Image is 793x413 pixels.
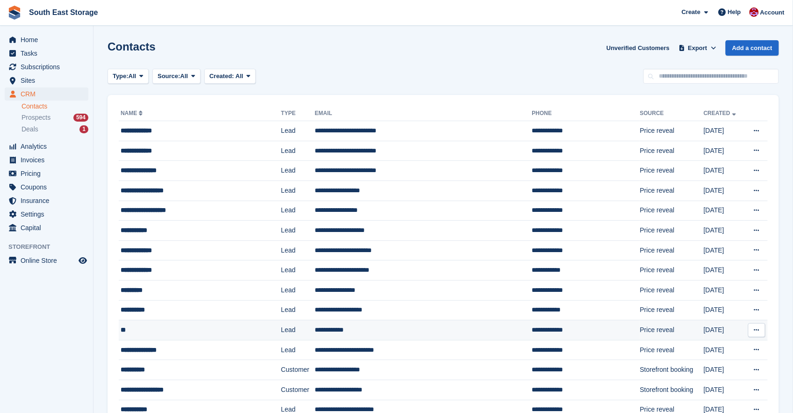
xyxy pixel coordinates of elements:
td: Price reveal [640,121,704,141]
span: CRM [21,87,77,101]
td: Lead [281,181,315,201]
a: menu [5,33,88,46]
td: Price reveal [640,320,704,341]
span: Prospects [22,113,50,122]
td: Price reveal [640,141,704,161]
a: South East Storage [25,5,102,20]
span: Export [688,43,707,53]
span: All [129,72,137,81]
td: Lead [281,300,315,320]
th: Email [315,106,532,121]
td: [DATE] [704,320,744,341]
td: Price reveal [640,280,704,300]
td: Lead [281,161,315,181]
span: Settings [21,208,77,221]
img: stora-icon-8386f47178a22dfd0bd8f6a31ec36ba5ce8667c1dd55bd0f319d3a0aa187defe.svg [7,6,22,20]
span: Subscriptions [21,60,77,73]
span: Coupons [21,181,77,194]
button: Export [677,40,718,56]
span: Tasks [21,47,77,60]
a: Contacts [22,102,88,111]
td: [DATE] [704,240,744,261]
td: [DATE] [704,300,744,320]
span: Deals [22,125,38,134]
a: Deals 1 [22,124,88,134]
a: Name [121,110,144,116]
span: Online Store [21,254,77,267]
td: [DATE] [704,280,744,300]
td: Price reveal [640,240,704,261]
h1: Contacts [108,40,156,53]
td: Lead [281,121,315,141]
span: Storefront [8,242,93,252]
a: menu [5,254,88,267]
span: All [236,72,244,80]
td: Lead [281,280,315,300]
span: Source: [158,72,180,81]
img: Roger Norris [750,7,759,17]
span: Home [21,33,77,46]
td: Storefront booking [640,360,704,380]
span: Type: [113,72,129,81]
span: Created: [209,72,234,80]
td: [DATE] [704,380,744,400]
a: Add a contact [726,40,779,56]
div: 594 [73,114,88,122]
td: Customer [281,380,315,400]
a: menu [5,87,88,101]
td: Price reveal [640,221,704,241]
span: Insurance [21,194,77,207]
td: Price reveal [640,161,704,181]
span: Sites [21,74,77,87]
td: [DATE] [704,201,744,221]
td: Lead [281,141,315,161]
td: Lead [281,201,315,221]
td: [DATE] [704,261,744,281]
a: menu [5,74,88,87]
span: Pricing [21,167,77,180]
td: Price reveal [640,340,704,360]
td: Lead [281,320,315,341]
a: menu [5,47,88,60]
td: [DATE] [704,121,744,141]
span: Help [728,7,741,17]
a: menu [5,60,88,73]
a: menu [5,181,88,194]
td: Lead [281,221,315,241]
td: Lead [281,240,315,261]
a: menu [5,167,88,180]
td: [DATE] [704,161,744,181]
span: Analytics [21,140,77,153]
td: Price reveal [640,261,704,281]
button: Source: All [152,69,201,84]
td: [DATE] [704,340,744,360]
a: Preview store [77,255,88,266]
td: [DATE] [704,360,744,380]
a: menu [5,153,88,167]
td: Lead [281,261,315,281]
td: [DATE] [704,221,744,241]
a: menu [5,208,88,221]
td: Storefront booking [640,380,704,400]
span: Invoices [21,153,77,167]
td: [DATE] [704,181,744,201]
th: Source [640,106,704,121]
a: menu [5,140,88,153]
div: 1 [79,125,88,133]
a: menu [5,221,88,234]
th: Phone [532,106,640,121]
td: [DATE] [704,141,744,161]
span: Create [682,7,700,17]
button: Type: All [108,69,149,84]
a: Created [704,110,738,116]
button: Created: All [204,69,256,84]
td: Lead [281,340,315,360]
td: Price reveal [640,201,704,221]
td: Customer [281,360,315,380]
span: Capital [21,221,77,234]
a: menu [5,194,88,207]
span: Account [760,8,785,17]
span: All [180,72,188,81]
th: Type [281,106,315,121]
a: Unverified Customers [603,40,673,56]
